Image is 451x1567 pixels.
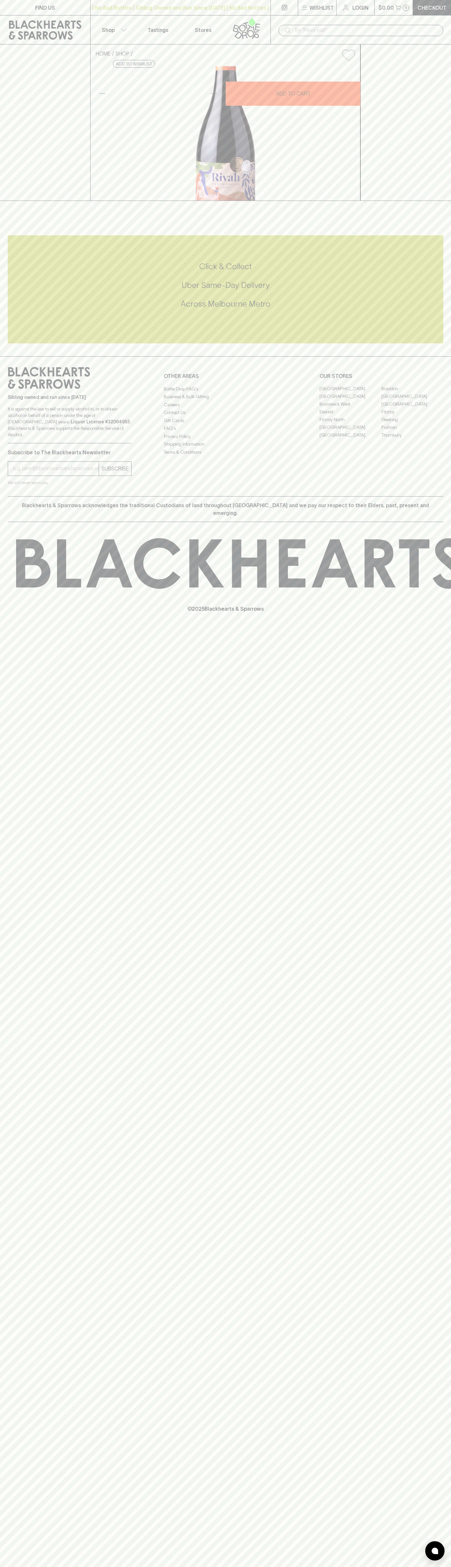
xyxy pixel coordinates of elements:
[102,465,129,472] p: SUBSCRIBE
[8,448,132,456] p: Subscribe to The Blackhearts Newsletter
[319,400,381,408] a: Brunswick West
[164,425,288,432] a: FAQ's
[164,401,288,409] a: Careers
[91,15,136,44] button: Shop
[164,393,288,401] a: Business & Bulk Gifting
[381,393,443,400] a: [GEOGRAPHIC_DATA]
[319,408,381,416] a: Elwood
[71,419,130,424] strong: Liquor License #32064953
[164,448,288,456] a: Terms & Conditions
[8,479,132,486] p: We will never spam you
[294,25,438,35] input: Try "Pinot noir"
[381,431,443,439] a: Thornbury
[164,417,288,424] a: Gift Cards
[417,4,446,12] p: Checkout
[319,372,443,380] p: OUR STORES
[319,416,381,424] a: Fitzroy North
[8,235,443,343] div: Call to action block
[115,51,129,56] a: SHOP
[378,4,394,12] p: $0.00
[319,385,381,393] a: [GEOGRAPHIC_DATA]
[164,432,288,440] a: Privacy Policy
[276,90,310,97] p: ADD TO CART
[226,82,360,106] button: ADD TO CART
[13,463,99,474] input: e.g. jane@blackheartsandsparrows.com.au
[148,26,168,34] p: Tastings
[8,394,132,400] p: Sibling owned and run since [DATE]
[96,51,111,56] a: HOME
[13,501,438,517] p: Blackhearts & Sparrows acknowledges the traditional Custodians of land throughout [GEOGRAPHIC_DAT...
[91,66,360,201] img: 38783.png
[319,431,381,439] a: [GEOGRAPHIC_DATA]
[309,4,334,12] p: Wishlist
[135,15,181,44] a: Tastings
[381,400,443,408] a: [GEOGRAPHIC_DATA]
[319,393,381,400] a: [GEOGRAPHIC_DATA]
[8,261,443,272] h5: Click & Collect
[164,409,288,417] a: Contact Us
[164,440,288,448] a: Shipping Information
[381,408,443,416] a: Fitzroy
[181,15,226,44] a: Stores
[381,416,443,424] a: Geelong
[381,424,443,431] a: Prahran
[381,385,443,393] a: Braddon
[352,4,368,12] p: Login
[113,60,155,68] button: Add to wishlist
[99,462,131,476] button: SUBSCRIBE
[8,406,132,438] p: It is against the law to sell or supply alcohol to, or to obtain alcohol on behalf of a person un...
[102,26,115,34] p: Shop
[164,372,288,380] p: OTHER AREAS
[8,280,443,291] h5: Uber Same-Day Delivery
[8,299,443,309] h5: Across Melbourne Metro
[319,424,381,431] a: [GEOGRAPHIC_DATA]
[195,26,211,34] p: Stores
[405,6,407,9] p: 0
[340,47,358,64] button: Add to wishlist
[164,385,288,393] a: Bottle Drop FAQ's
[35,4,55,12] p: FIND US
[432,1548,438,1554] img: bubble-icon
